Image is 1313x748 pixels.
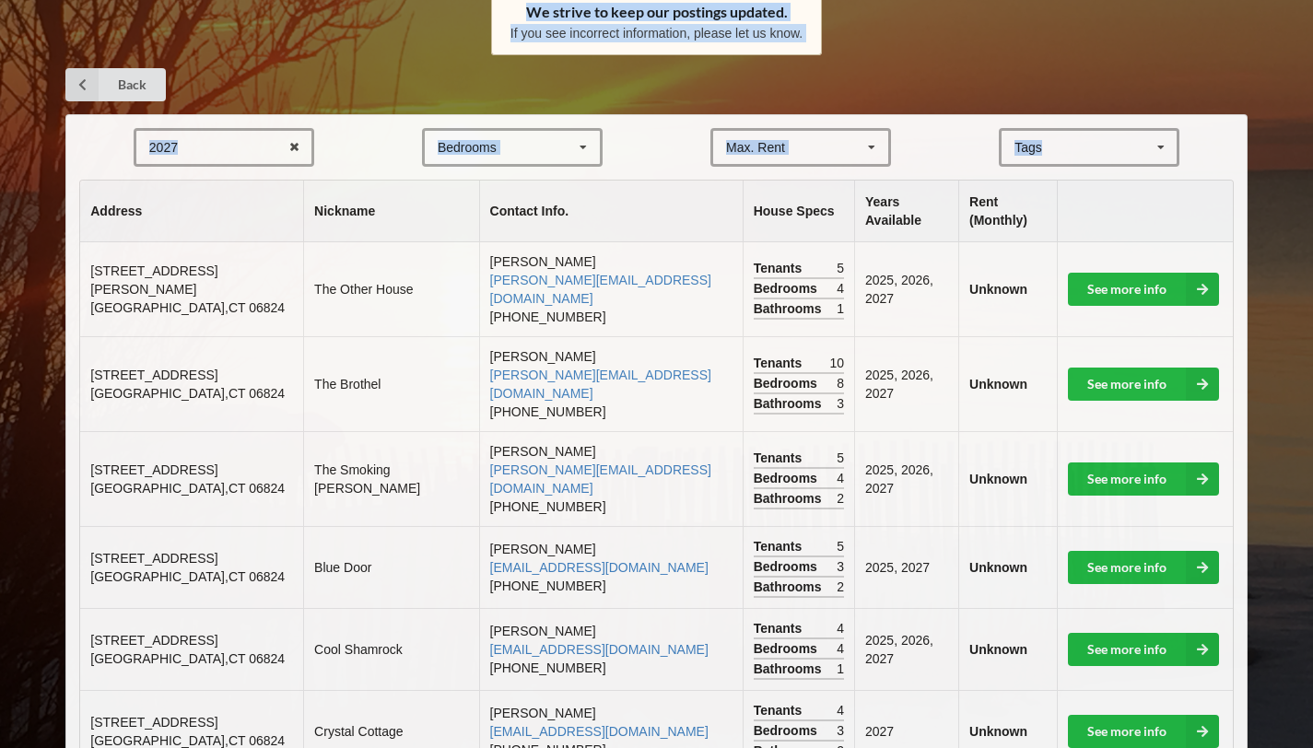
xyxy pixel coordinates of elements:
[65,68,166,101] a: Back
[754,374,822,392] span: Bedrooms
[490,642,709,657] a: [EMAIL_ADDRESS][DOMAIN_NAME]
[490,462,711,496] a: [PERSON_NAME][EMAIL_ADDRESS][DOMAIN_NAME]
[479,181,743,242] th: Contact Info.
[754,279,822,298] span: Bedrooms
[837,701,844,719] span: 4
[837,721,844,740] span: 3
[854,526,958,608] td: 2025, 2027
[754,354,807,372] span: Tenants
[303,181,478,242] th: Nickname
[1068,462,1219,496] a: See more info
[958,181,1057,242] th: Rent (Monthly)
[969,724,1027,739] b: Unknown
[754,449,807,467] span: Tenants
[80,181,303,242] th: Address
[510,24,803,42] p: If you see incorrect information, please let us know.
[90,462,217,477] span: [STREET_ADDRESS]
[969,377,1027,392] b: Unknown
[754,701,807,719] span: Tenants
[837,394,844,413] span: 3
[754,489,826,508] span: Bathrooms
[854,431,958,526] td: 2025, 2026, 2027
[490,724,709,739] a: [EMAIL_ADDRESS][DOMAIN_NAME]
[479,336,743,431] td: [PERSON_NAME] [PHONE_NUMBER]
[754,537,807,555] span: Tenants
[90,633,217,648] span: [STREET_ADDRESS]
[1010,137,1069,158] div: Tags
[303,242,478,336] td: The Other House
[90,481,285,496] span: [GEOGRAPHIC_DATA] , CT 06824
[754,639,822,658] span: Bedrooms
[303,608,478,690] td: Cool Shamrock
[726,141,785,154] div: Max. Rent
[837,660,844,678] span: 1
[969,642,1027,657] b: Unknown
[837,537,844,555] span: 5
[854,181,958,242] th: Years Available
[854,242,958,336] td: 2025, 2026, 2027
[303,526,478,608] td: Blue Door
[837,469,844,487] span: 4
[1068,633,1219,666] a: See more info
[303,336,478,431] td: The Brothel
[837,639,844,658] span: 4
[490,560,709,575] a: [EMAIL_ADDRESS][DOMAIN_NAME]
[754,259,807,277] span: Tenants
[969,472,1027,486] b: Unknown
[854,608,958,690] td: 2025, 2026, 2027
[149,141,178,154] div: 2027
[837,489,844,508] span: 2
[837,259,844,277] span: 5
[1068,273,1219,306] a: See more info
[303,431,478,526] td: The Smoking [PERSON_NAME]
[90,368,217,382] span: [STREET_ADDRESS]
[90,551,217,566] span: [STREET_ADDRESS]
[1068,368,1219,401] a: See more info
[754,619,807,637] span: Tenants
[90,569,285,584] span: [GEOGRAPHIC_DATA] , CT 06824
[754,469,822,487] span: Bedrooms
[837,619,844,637] span: 4
[479,526,743,608] td: [PERSON_NAME] [PHONE_NUMBER]
[438,141,497,154] div: Bedrooms
[90,300,285,315] span: [GEOGRAPHIC_DATA] , CT 06824
[754,721,822,740] span: Bedrooms
[490,273,711,306] a: [PERSON_NAME][EMAIL_ADDRESS][DOMAIN_NAME]
[479,608,743,690] td: [PERSON_NAME] [PHONE_NUMBER]
[754,557,822,576] span: Bedrooms
[743,181,854,242] th: House Specs
[969,282,1027,297] b: Unknown
[754,299,826,318] span: Bathrooms
[1068,551,1219,584] a: See more info
[969,560,1027,575] b: Unknown
[837,279,844,298] span: 4
[754,394,826,413] span: Bathrooms
[829,354,844,372] span: 10
[837,299,844,318] span: 1
[837,578,844,596] span: 2
[490,368,711,401] a: [PERSON_NAME][EMAIL_ADDRESS][DOMAIN_NAME]
[479,431,743,526] td: [PERSON_NAME] [PHONE_NUMBER]
[90,651,285,666] span: [GEOGRAPHIC_DATA] , CT 06824
[90,263,217,297] span: [STREET_ADDRESS][PERSON_NAME]
[510,3,803,21] div: We strive to keep our postings updated.
[90,715,217,730] span: [STREET_ADDRESS]
[90,386,285,401] span: [GEOGRAPHIC_DATA] , CT 06824
[854,336,958,431] td: 2025, 2026, 2027
[754,660,826,678] span: Bathrooms
[837,374,844,392] span: 8
[479,242,743,336] td: [PERSON_NAME] [PHONE_NUMBER]
[754,578,826,596] span: Bathrooms
[1068,715,1219,748] a: See more info
[837,449,844,467] span: 5
[837,557,844,576] span: 3
[90,733,285,748] span: [GEOGRAPHIC_DATA] , CT 06824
